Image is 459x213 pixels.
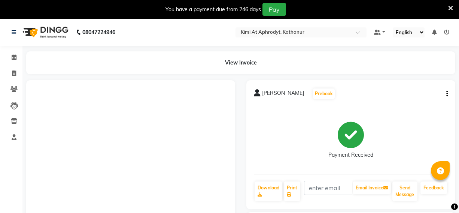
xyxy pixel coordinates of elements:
[304,181,352,195] input: enter email
[262,3,286,16] button: Pay
[255,181,282,201] a: Download
[262,89,304,100] span: [PERSON_NAME]
[428,183,452,205] iframe: chat widget
[26,51,455,74] div: View Invoice
[313,88,335,99] button: Prebook
[19,22,70,43] img: logo
[284,181,300,201] a: Print
[82,22,115,43] b: 08047224946
[392,181,417,201] button: Send Message
[420,181,447,194] a: Feedback
[328,151,373,159] div: Payment Received
[165,6,261,13] div: You have a payment due from 246 days
[353,181,391,194] button: Email Invoice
